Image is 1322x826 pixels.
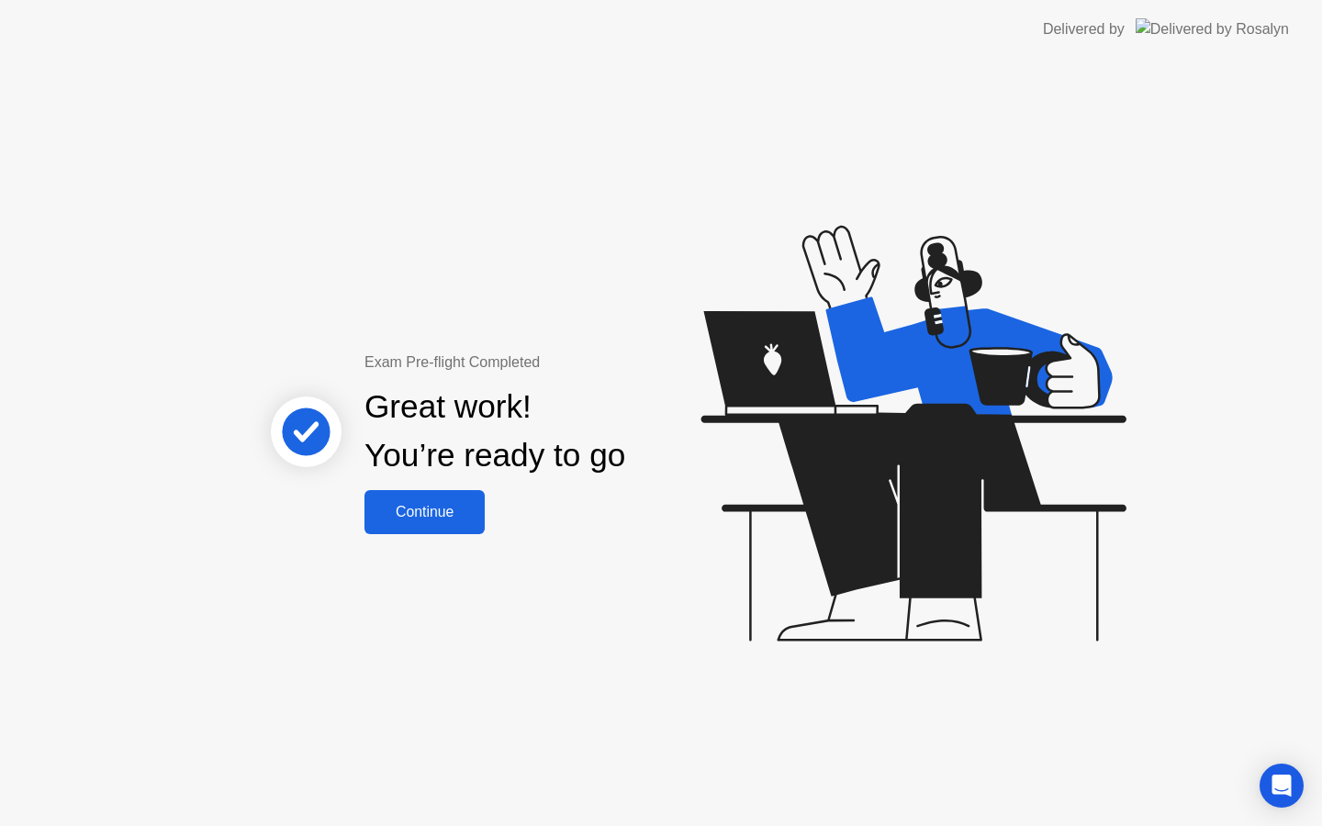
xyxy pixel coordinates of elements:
div: Exam Pre-flight Completed [364,352,744,374]
img: Delivered by Rosalyn [1136,18,1289,39]
div: Open Intercom Messenger [1260,764,1304,808]
button: Continue [364,490,485,534]
div: Great work! You’re ready to go [364,383,625,480]
div: Delivered by [1043,18,1125,40]
div: Continue [370,504,479,520]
